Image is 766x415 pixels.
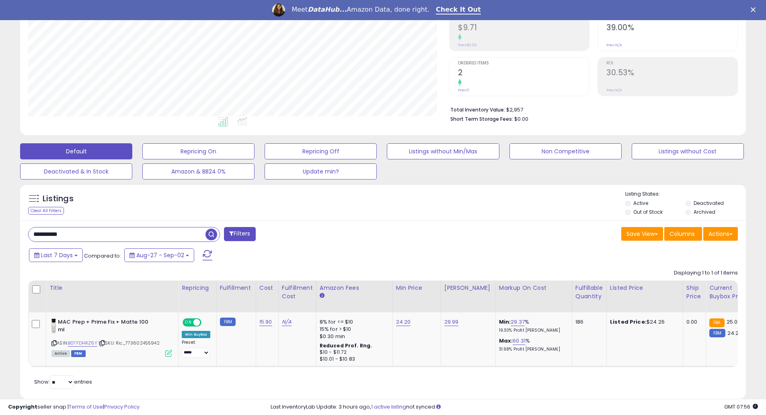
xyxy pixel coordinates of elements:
button: Aug-27 - Sep-02 [124,248,194,262]
strong: Copyright [8,403,37,411]
small: FBA [709,318,724,327]
button: Repricing On [142,143,255,159]
div: Current Buybox Price [709,284,751,301]
span: $0.00 [514,115,528,123]
div: Markup on Cost [499,284,569,292]
b: MAC Prep + Prime Fix + Matte 100 ml [58,318,156,335]
button: Listings without Cost [632,143,744,159]
div: 8% for <= $10 [320,318,386,326]
div: Cost [259,284,275,292]
div: Listed Price [610,284,680,292]
small: Prev: $0.00 [458,43,477,47]
div: Min Price [396,284,437,292]
div: [PERSON_NAME] [444,284,492,292]
a: 29.99 [444,318,459,326]
span: Show: entries [34,378,92,386]
label: Archived [694,209,715,215]
small: Prev: N/A [606,88,622,93]
span: ON [183,319,193,326]
a: 24.20 [396,318,411,326]
button: Last 7 Days [29,248,83,262]
p: 31.98% Profit [PERSON_NAME] [499,347,566,352]
a: 15.90 [259,318,272,326]
div: $10.01 - $10.83 [320,356,386,363]
span: ROI [606,61,737,66]
small: FBM [709,329,725,337]
b: Max: [499,337,513,345]
button: Update min? [265,163,377,180]
h2: 30.53% [606,68,737,79]
button: Non Competitive [509,143,622,159]
span: Columns [669,230,695,238]
button: Repricing Off [265,143,377,159]
span: FBM [71,350,86,357]
a: 1 active listing [371,403,406,411]
span: Aug-27 - Sep-02 [136,251,184,259]
button: Listings without Min/Max [387,143,499,159]
button: Actions [703,227,738,241]
button: Default [20,143,132,159]
span: 25.09 [727,318,741,326]
button: Save View [621,227,663,241]
div: Preset: [182,340,210,358]
a: Terms of Use [69,403,103,411]
span: 2025-09-11 07:56 GMT [724,403,758,411]
span: All listings currently available for purchase on Amazon [51,350,70,357]
a: B07FDHRZ6Y [68,340,97,347]
div: Last InventoryLab Update: 3 hours ago, not synced. [271,403,758,411]
b: Listed Price: [610,318,647,326]
span: 24.26 [727,329,742,337]
label: Active [633,200,648,206]
small: Prev: 0 [458,88,469,93]
h2: $9.71 [458,23,589,34]
b: Short Term Storage Fees: [450,116,513,122]
a: Privacy Policy [104,403,140,411]
span: OFF [200,319,213,326]
a: Check It Out [436,6,481,14]
div: Close [751,7,759,12]
div: $0.30 min [320,333,386,340]
img: 21WZE4V-Z+L._SL40_.jpg [51,318,56,334]
p: Listing States: [625,190,746,198]
div: 186 [575,318,600,326]
div: ASIN: [51,318,172,356]
div: $10 - $11.72 [320,349,386,356]
small: Amazon Fees. [320,292,324,299]
label: Out of Stock [633,209,663,215]
div: 0.00 [686,318,700,326]
img: Profile image for Georgie [272,4,285,17]
div: Fulfillable Quantity [575,284,603,301]
div: $24.26 [610,318,677,326]
span: Profit [458,16,589,21]
button: Columns [664,227,702,241]
span: Last 7 Days [41,251,73,259]
div: % [499,318,566,333]
div: Ship Price [686,284,702,301]
span: Avg. Buybox Share [606,16,737,21]
div: Win BuyBox [182,331,210,338]
label: Deactivated [694,200,724,206]
div: Clear All Filters [28,207,64,215]
a: 29.37 [511,318,525,326]
h2: 2 [458,68,589,79]
h5: Listings [43,193,74,204]
b: Total Inventory Value: [450,106,505,113]
div: 15% for > $10 [320,326,386,333]
small: Prev: N/A [606,43,622,47]
span: Compared to: [84,252,121,260]
div: Displaying 1 to 1 of 1 items [674,269,738,277]
span: | SKU: Ric_773602455942 [99,340,160,346]
i: DataHub... [308,6,347,13]
div: Amazon Fees [320,284,389,292]
h2: 39.00% [606,23,737,34]
a: N/A [282,318,292,326]
button: Amazon & BB24 0% [142,163,255,180]
div: % [499,337,566,352]
li: $2,957 [450,104,732,114]
b: Min: [499,318,511,326]
div: Fulfillment Cost [282,284,313,301]
span: Ordered Items [458,61,589,66]
a: 60.31 [513,337,526,345]
small: FBM [220,318,236,326]
th: The percentage added to the cost of goods (COGS) that forms the calculator for Min & Max prices. [495,281,572,312]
